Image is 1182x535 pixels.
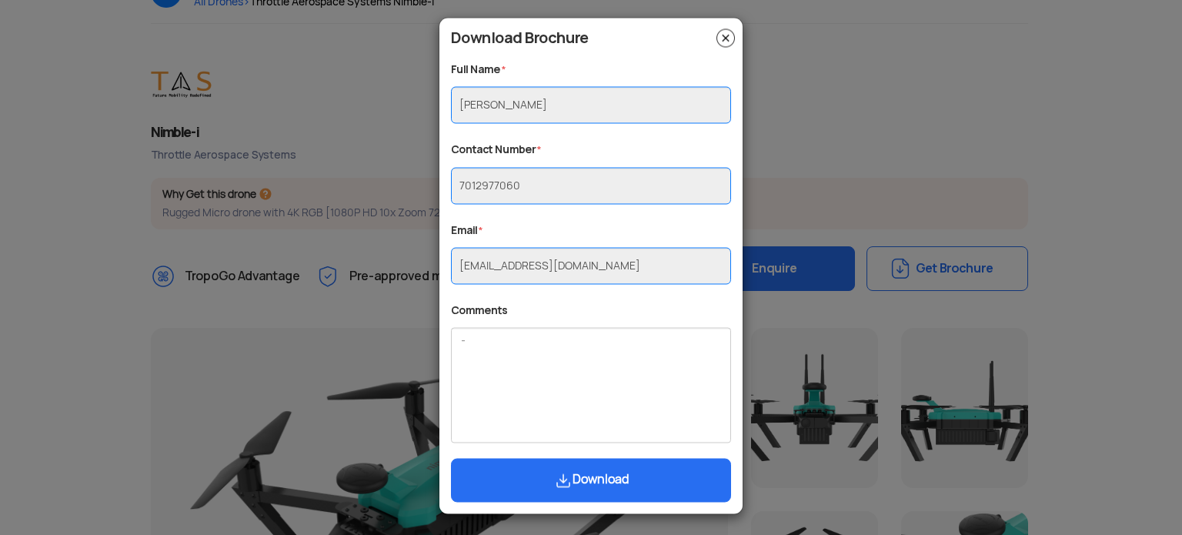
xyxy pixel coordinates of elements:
[451,167,731,204] input: -
[451,87,731,124] input: -
[451,29,731,46] h4: Download Brochure
[451,303,508,319] label: Comments
[554,471,573,490] img: download
[451,142,541,159] label: Contact Number
[451,459,731,503] button: Download
[451,62,506,78] label: Full Name
[451,248,731,285] input: -
[716,28,735,47] img: close
[451,222,482,239] label: Email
